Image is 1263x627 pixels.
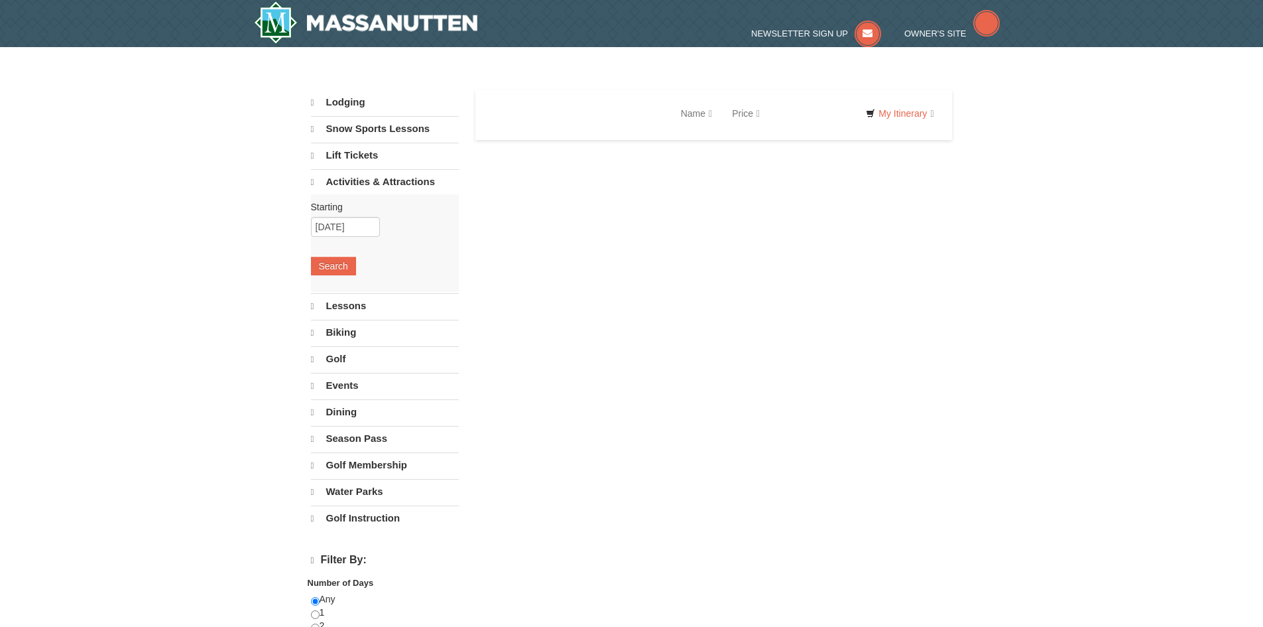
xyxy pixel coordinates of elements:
[904,29,1000,38] a: Owner's Site
[308,578,374,588] strong: Number of Days
[311,346,459,372] a: Golf
[254,1,478,44] a: Massanutten Resort
[311,373,459,398] a: Events
[311,257,356,275] button: Search
[311,554,459,567] h4: Filter By:
[311,90,459,115] a: Lodging
[751,29,881,38] a: Newsletter Sign Up
[857,104,942,123] a: My Itinerary
[311,293,459,318] a: Lessons
[311,169,459,194] a: Activities & Attractions
[311,453,459,478] a: Golf Membership
[904,29,967,38] span: Owner's Site
[311,200,449,214] label: Starting
[254,1,478,44] img: Massanutten Resort Logo
[311,143,459,168] a: Lift Tickets
[722,100,770,127] a: Price
[311,506,459,531] a: Golf Instruction
[311,426,459,451] a: Season Pass
[671,100,722,127] a: Name
[311,399,459,425] a: Dining
[751,29,848,38] span: Newsletter Sign Up
[311,479,459,504] a: Water Parks
[311,320,459,345] a: Biking
[311,116,459,141] a: Snow Sports Lessons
